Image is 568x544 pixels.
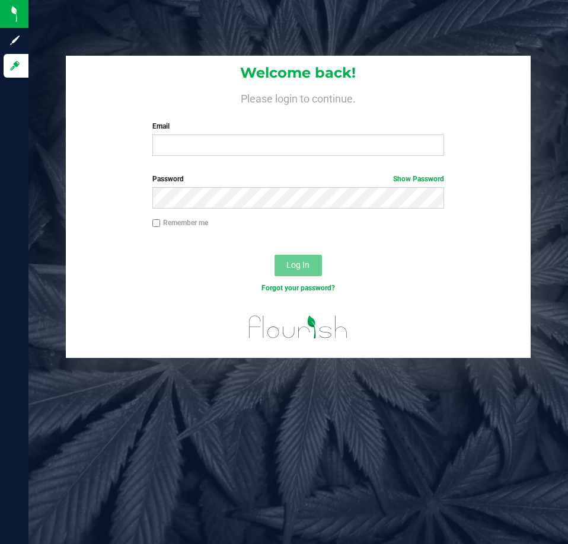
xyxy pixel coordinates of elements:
inline-svg: Log in [9,60,21,72]
span: Password [152,175,184,183]
button: Log In [275,255,322,276]
span: Log In [286,260,309,270]
inline-svg: Sign up [9,34,21,46]
input: Remember me [152,219,161,228]
label: Email [152,121,444,132]
h4: Please login to continue. [66,90,530,104]
label: Remember me [152,217,208,228]
a: Forgot your password? [261,284,335,292]
h1: Welcome back! [66,65,530,81]
a: Show Password [393,175,444,183]
img: flourish_logo.svg [240,306,356,348]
